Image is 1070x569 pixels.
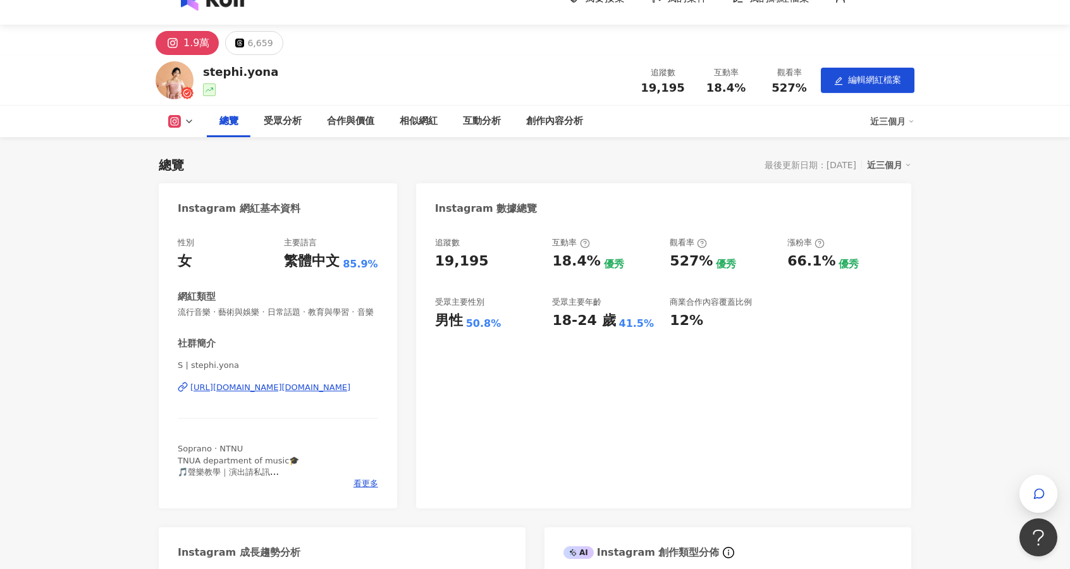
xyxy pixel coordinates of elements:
[721,545,736,560] span: info-circle
[156,31,219,55] button: 1.9萬
[867,157,911,173] div: 近三個月
[435,202,538,216] div: Instagram 數據總覽
[870,111,914,132] div: 近三個月
[178,237,194,248] div: 性別
[716,257,736,271] div: 優秀
[552,311,615,331] div: 18-24 歲
[178,360,378,371] span: S | stephi.yona
[463,114,501,129] div: 互動分析
[670,311,703,331] div: 12%
[526,114,583,129] div: 創作內容分析
[159,156,184,174] div: 總覽
[178,252,192,271] div: 女
[247,34,273,52] div: 6,659
[839,257,859,271] div: 優秀
[765,66,813,79] div: 觀看率
[400,114,438,129] div: 相似網紅
[772,82,807,94] span: 527%
[183,34,209,52] div: 1.9萬
[604,257,624,271] div: 優秀
[1019,518,1057,556] iframe: Help Scout Beacon - Open
[190,382,350,393] div: [URL][DOMAIN_NAME][DOMAIN_NAME]
[203,64,278,80] div: stephi.yona
[178,546,300,560] div: Instagram 成長趨勢分析
[552,297,601,308] div: 受眾主要年齡
[435,297,484,308] div: 受眾主要性別
[787,252,835,271] div: 66.1%
[178,382,378,393] a: [URL][DOMAIN_NAME][DOMAIN_NAME]
[552,252,600,271] div: 18.4%
[178,290,216,303] div: 網紅類型
[178,337,216,350] div: 社群簡介
[343,257,378,271] span: 85.9%
[435,311,463,331] div: 男性
[821,68,914,93] button: edit編輯網紅檔案
[670,297,752,308] div: 商業合作內容覆蓋比例
[702,66,750,79] div: 互動率
[225,31,283,55] button: 6,659
[435,252,489,271] div: 19,195
[327,114,374,129] div: 合作與價值
[563,546,594,559] div: AI
[156,61,194,99] img: KOL Avatar
[834,76,843,85] span: edit
[641,81,684,94] span: 19,195
[706,82,746,94] span: 18.4%
[284,252,340,271] div: 繁體中文
[787,237,825,248] div: 漲粉率
[354,478,378,489] span: 看更多
[219,114,238,129] div: 總覽
[765,160,856,170] div: 最後更新日期：[DATE]
[435,237,460,248] div: 追蹤數
[670,252,713,271] div: 527%
[178,444,331,488] span: Soprano · NTNU TNUA department of music🎓 🎵聲樂教學｜演出請私訊 💌[EMAIL_ADDRESS][DOMAIN_NAME]
[552,237,589,248] div: 互動率
[466,317,501,331] div: 50.8%
[639,66,687,79] div: 追蹤數
[670,237,707,248] div: 觀看率
[264,114,302,129] div: 受眾分析
[563,546,719,560] div: Instagram 創作類型分佈
[284,237,317,248] div: 主要語言
[848,75,901,85] span: 編輯網紅檔案
[619,317,655,331] div: 41.5%
[178,307,378,318] span: 流行音樂 · 藝術與娛樂 · 日常話題 · 教育與學習 · 音樂
[178,202,300,216] div: Instagram 網紅基本資料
